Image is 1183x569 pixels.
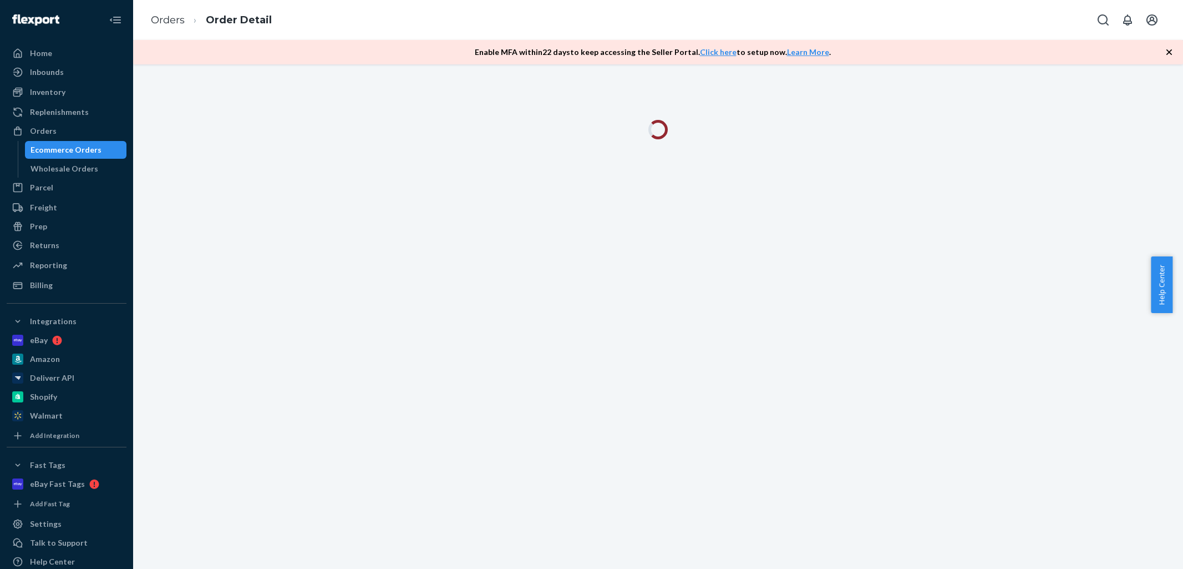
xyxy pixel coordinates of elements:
[7,199,126,216] a: Freight
[30,556,75,567] div: Help Center
[7,44,126,62] a: Home
[151,14,185,26] a: Orders
[7,515,126,533] a: Settings
[7,534,126,552] a: Talk to Support
[475,47,831,58] p: Enable MFA within 22 days to keep accessing the Seller Portal. to setup now. .
[31,144,101,155] div: Ecommerce Orders
[7,456,126,474] button: Fast Tags
[7,179,126,197] a: Parcel
[31,163,98,174] div: Wholesale Orders
[7,497,126,511] a: Add Fast Tag
[30,107,89,118] div: Replenishments
[7,331,126,349] a: eBay
[30,499,70,508] div: Add Fast Tag
[30,431,79,440] div: Add Integration
[30,202,57,213] div: Freight
[25,141,127,159] a: Ecommerce Orders
[7,429,126,442] a: Add Integration
[30,537,88,548] div: Talk to Support
[7,83,126,101] a: Inventory
[7,122,126,140] a: Orders
[30,260,67,271] div: Reporting
[7,256,126,274] a: Reporting
[7,218,126,235] a: Prep
[30,87,65,98] div: Inventory
[1141,9,1163,31] button: Open account menu
[7,103,126,121] a: Replenishments
[30,518,62,530] div: Settings
[25,160,127,178] a: Wholesale Orders
[30,125,57,137] div: Orders
[7,350,126,368] a: Amazon
[7,313,126,330] button: Integrations
[1116,9,1139,31] button: Open notifications
[700,47,737,57] a: Click here
[30,391,57,402] div: Shopify
[7,388,126,406] a: Shopify
[1151,256,1172,313] button: Help Center
[7,369,126,387] a: Deliverr API
[7,236,126,254] a: Returns
[7,63,126,81] a: Inbounds
[30,335,48,346] div: eBay
[12,14,59,26] img: Flexport logo
[30,221,47,232] div: Prep
[1092,9,1114,31] button: Open Search Box
[7,407,126,425] a: Walmart
[787,47,829,57] a: Learn More
[30,240,59,251] div: Returns
[30,67,64,78] div: Inbounds
[30,182,53,193] div: Parcel
[30,479,85,490] div: eBay Fast Tags
[30,280,53,291] div: Billing
[30,410,63,421] div: Walmart
[142,4,281,37] ol: breadcrumbs
[30,316,77,327] div: Integrations
[7,276,126,294] a: Billing
[30,48,52,59] div: Home
[30,460,65,471] div: Fast Tags
[104,9,126,31] button: Close Navigation
[7,475,126,493] a: eBay Fast Tags
[206,14,272,26] a: Order Detail
[30,372,74,384] div: Deliverr API
[30,354,60,365] div: Amazon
